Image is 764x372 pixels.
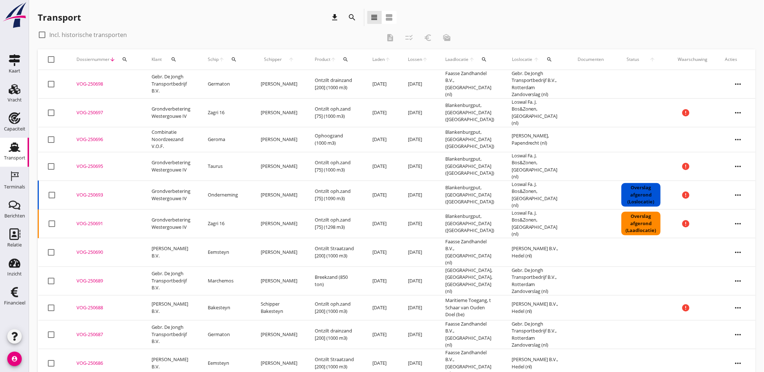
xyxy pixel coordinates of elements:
i: search [122,57,128,62]
td: [PERSON_NAME] [252,266,306,295]
td: Breekzand (850 ton) [306,266,364,295]
div: VOG-250686 [77,360,134,367]
td: Faasse Zandhandel B.V., [GEOGRAPHIC_DATA] (nl) [437,70,503,99]
td: [DATE] [364,238,399,266]
i: download [331,13,339,22]
span: Schipper [261,56,285,63]
td: Ontzilt oph.zand [75] (1298 m3) [306,209,364,238]
td: Ontzilt oph.zand [75] (1090 m3) [306,181,364,209]
td: Ontzilt oph.zand [200] (1000 m3) [306,295,364,320]
td: Blankenburgput, [GEOGRAPHIC_DATA] ([GEOGRAPHIC_DATA]) [437,209,503,238]
span: Status [621,56,645,63]
span: Laadlocatie [445,56,469,63]
i: arrow_downward [110,57,115,62]
i: arrow_upward [330,57,336,62]
td: [DATE] [364,320,399,349]
div: Waarschuwing [678,56,708,63]
td: [DATE] [364,181,399,209]
td: Schipper Bakesteyn [252,295,306,320]
div: VOG-250691 [77,220,134,227]
div: Berichten [4,214,25,218]
td: [DATE] [364,209,399,238]
td: Gebr. De Jongh Transportbedrijf B.V. [143,320,199,349]
td: [DATE] [364,152,399,181]
div: Klant [152,51,190,68]
i: search [348,13,357,22]
span: Dossiernummer [77,56,110,63]
i: search [547,57,553,62]
td: Grondverbetering Westergouwe IV [143,98,199,127]
div: VOG-250696 [77,136,134,143]
td: [PERSON_NAME] [252,98,306,127]
td: Combinatie Noordzeezand V.O.F. [143,127,199,152]
span: Product [315,56,330,63]
td: Gebr. De Jongh Transportbedrijf B.V. [143,266,199,295]
td: [PERSON_NAME], Papendrecht (nl) [503,127,569,152]
i: more_horiz [728,325,748,345]
td: Ophoogzand (1000 m3) [306,127,364,152]
td: Gebr. De Jongh Transportbedrijf B.V. [143,70,199,99]
td: [DATE] [364,98,399,127]
td: Ontzilt Straatzand [200] (1000 m3) [306,238,364,266]
i: arrow_upward [385,57,391,62]
div: VOG-250698 [77,80,134,88]
td: Blankenburgput, [GEOGRAPHIC_DATA] ([GEOGRAPHIC_DATA]) [437,127,503,152]
td: Faasse Zandhandel B.V., [GEOGRAPHIC_DATA] (nl) [437,320,503,349]
td: [PERSON_NAME] B.V., Hedel (nl) [503,238,569,266]
div: VOG-250695 [77,163,134,170]
div: Acties [725,56,751,63]
td: Grondverbetering Westergouwe IV [143,152,199,181]
td: Blankenburgput, [GEOGRAPHIC_DATA] ([GEOGRAPHIC_DATA]) [437,98,503,127]
td: Geroma [199,127,252,152]
td: [DATE] [399,70,437,99]
td: [DATE] [364,295,399,320]
div: VOG-250697 [77,109,134,116]
i: arrow_upward [219,57,224,62]
td: Gebr. De Jongh Transportbedrijf B.V., Rotterdam Zandoverslag (nl) [503,70,569,99]
td: [DATE] [399,98,437,127]
i: more_horiz [728,271,748,291]
td: Ontzilt oph.zand [75] (1000 m3) [306,98,364,127]
td: [DATE] [399,238,437,266]
span: Laden [372,56,385,63]
td: Zagri 16 [199,98,252,127]
i: more_horiz [728,185,748,205]
td: Grondverbetering Westergouwe IV [143,181,199,209]
td: [DATE] [399,320,437,349]
td: [PERSON_NAME] [252,70,306,99]
td: Zagri 16 [199,209,252,238]
td: [PERSON_NAME] [252,320,306,349]
td: [DATE] [399,266,437,295]
div: Vracht [8,98,22,102]
td: [DATE] [399,209,437,238]
td: Marchemos [199,266,252,295]
i: arrow_upward [533,57,540,62]
i: error [682,191,690,199]
td: Blankenburgput, [GEOGRAPHIC_DATA] ([GEOGRAPHIC_DATA]) [437,181,503,209]
td: [PERSON_NAME] [252,152,306,181]
i: more_horiz [728,156,748,177]
td: [DATE] [399,127,437,152]
div: VOG-250688 [77,304,134,311]
div: Documenten [578,56,604,63]
i: search [343,57,348,62]
i: more_horiz [728,129,748,150]
i: more_horiz [728,298,748,318]
div: Financieel [4,301,25,305]
div: Capaciteit [4,127,25,131]
div: VOG-250693 [77,191,134,199]
td: Germaton [199,70,252,99]
div: Inzicht [7,272,22,276]
td: [DATE] [364,266,399,295]
label: Incl. historische transporten [49,31,127,38]
td: Grondverbetering Westergouwe IV [143,209,199,238]
td: [PERSON_NAME] B.V. [143,295,199,320]
div: Kaart [9,69,20,73]
i: arrow_upward [285,57,297,62]
td: Bakesteyn [199,295,252,320]
div: VOG-250689 [77,277,134,285]
i: more_horiz [728,103,748,123]
td: [PERSON_NAME] [252,127,306,152]
td: Onderneming [199,181,252,209]
td: [PERSON_NAME] B.V. [143,238,199,266]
